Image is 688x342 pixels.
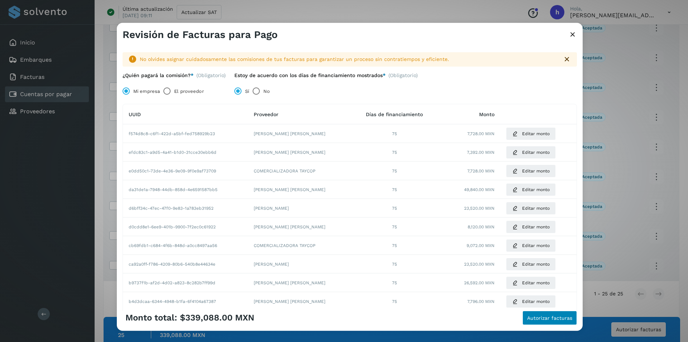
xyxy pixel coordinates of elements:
[506,220,556,233] button: Editar monto
[522,149,550,156] span: Editar monto
[522,224,550,230] span: Editar monto
[352,199,437,218] td: 75
[196,72,226,78] span: (Obligatorio)
[352,236,437,255] td: 75
[234,72,386,78] label: Estoy de acuerdo con los días de financiamiento mostrados
[522,298,550,305] span: Editar monto
[506,165,556,177] button: Editar monto
[248,143,352,162] td: [PERSON_NAME] [PERSON_NAME]
[123,218,248,236] td: d0cdd8e1-6ee9-401b-9900-7f2ec0c61922
[123,124,248,143] td: f574d8c8-c6f1-422d-a5bf-fed758929b23
[352,292,437,311] td: 75
[123,274,248,292] td: b9737f1b-af2d-4d02-a823-8c282b7ff99d
[468,224,494,230] span: 8,120.00 MXN
[248,124,352,143] td: [PERSON_NAME] [PERSON_NAME]
[464,186,494,193] span: 49,840.00 MXN
[123,255,248,274] td: ca92a0ff-f786-4209-80b6-540b8e44634e
[123,199,248,218] td: d6bff34c-47ec-47f0-9e83-1a783eb31952
[123,292,248,311] td: b4d3dcaa-6344-4948-b1fa-6f4104a67387
[352,255,437,274] td: 75
[254,111,278,117] span: Proveedor
[388,72,418,81] span: (Obligatorio)
[248,199,352,218] td: [PERSON_NAME]
[180,313,254,323] span: $339,088.00 MXN
[248,162,352,180] td: COMERCIALIZADORA TAYCOP
[464,205,494,212] span: 23,520.00 MXN
[352,124,437,143] td: 75
[506,295,556,308] button: Editar monto
[506,146,556,159] button: Editar monto
[522,168,550,174] span: Editar monto
[506,276,556,289] button: Editar monto
[467,149,494,156] span: 7,392.00 MXN
[123,180,248,199] td: da31de1a-7948-44db-858d-4e6591587bb5
[366,111,423,117] span: Días de financiamiento
[522,186,550,193] span: Editar monto
[133,84,160,98] label: Mi empresa
[464,261,494,267] span: 23,520.00 MXN
[467,298,494,305] span: 7,796.00 MXN
[123,162,248,180] td: e0dd50c1-73de-4e36-9e09-9f0e9af73709
[352,180,437,199] td: 75
[506,258,556,271] button: Editar monto
[123,143,248,162] td: efdc83c1-a9d5-4a41-b1d0-31cce30ebb6d
[352,162,437,180] td: 75
[248,218,352,236] td: [PERSON_NAME] [PERSON_NAME]
[527,315,572,320] span: Autorizar facturas
[245,84,249,98] label: Sí
[522,280,550,286] span: Editar monto
[123,29,278,41] h3: Revisión de Facturas para Pago
[506,127,556,140] button: Editar monto
[140,56,557,63] div: No olvides asignar cuidadosamente las comisiones de tus facturas para garantizar un proceso sin c...
[522,242,550,249] span: Editar monto
[352,143,437,162] td: 75
[248,274,352,292] td: [PERSON_NAME] [PERSON_NAME]
[248,236,352,255] td: COMERCIALIZADORA TAYCOP
[464,280,494,286] span: 26,592.00 MXN
[263,84,270,98] label: No
[352,218,437,236] td: 75
[522,205,550,212] span: Editar monto
[506,239,556,252] button: Editar monto
[522,310,577,325] button: Autorizar facturas
[467,130,494,137] span: 7,728.00 MXN
[467,168,494,174] span: 7,728.00 MXN
[506,183,556,196] button: Editar monto
[248,255,352,274] td: [PERSON_NAME]
[125,313,177,323] span: Monto total:
[248,180,352,199] td: [PERSON_NAME] [PERSON_NAME]
[123,236,248,255] td: cb69fdb1-c684-4f6b-848d-a0cc8497aa56
[129,111,141,117] span: UUID
[479,111,494,117] span: Monto
[123,72,193,78] label: ¿Quién pagará la comisión?
[248,292,352,311] td: [PERSON_NAME] [PERSON_NAME]
[467,242,494,249] span: 9,072.00 MXN
[174,84,204,98] label: El proveedor
[522,261,550,267] span: Editar monto
[352,274,437,292] td: 75
[522,130,550,137] span: Editar monto
[506,202,556,215] button: Editar monto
